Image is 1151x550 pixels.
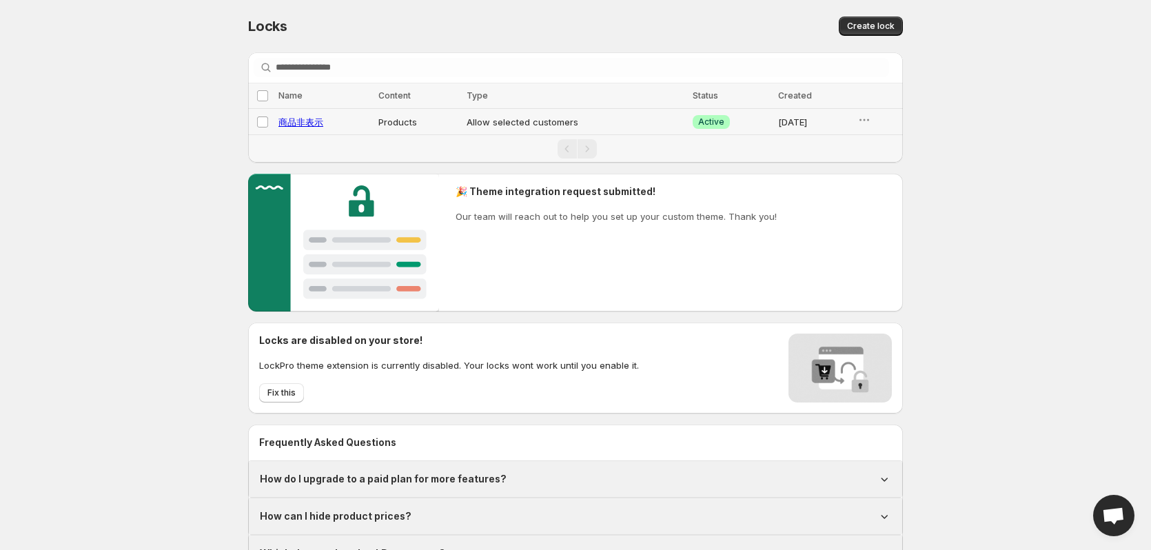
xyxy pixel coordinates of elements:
[260,509,411,523] h1: How can I hide product prices?
[788,334,892,403] img: Locks disabled
[467,90,488,101] span: Type
[259,334,639,347] h2: Locks are disabled on your store!
[378,90,411,101] span: Content
[278,116,323,128] a: 商品非表示
[260,472,507,486] h1: How do I upgrade to a paid plan for more features?
[248,174,439,312] img: Customer support
[267,387,296,398] span: Fix this
[1093,495,1134,536] div: Open chat
[248,18,287,34] span: Locks
[259,358,639,372] p: LockPro theme extension is currently disabled. Your locks wont work until you enable it.
[839,17,903,36] button: Create lock
[374,109,462,135] td: Products
[698,116,724,128] span: Active
[778,90,812,101] span: Created
[456,185,777,198] h2: 🎉 Theme integration request submitted!
[847,21,895,32] span: Create lock
[774,109,853,135] td: [DATE]
[693,90,718,101] span: Status
[462,109,689,135] td: Allow selected customers
[248,134,903,163] nav: Pagination
[259,436,892,449] h2: Frequently Asked Questions
[456,210,777,223] p: Our team will reach out to help you set up your custom theme. Thank you!
[278,90,303,101] span: Name
[259,383,304,403] button: Fix this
